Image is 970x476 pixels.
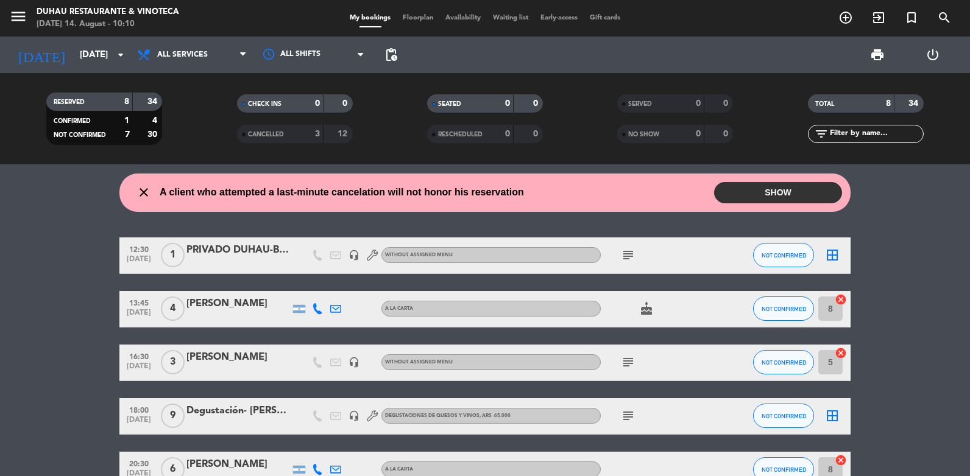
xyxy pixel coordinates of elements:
[480,413,511,418] span: , ARS -65.000
[124,309,154,323] span: [DATE]
[533,130,540,138] strong: 0
[124,362,154,376] span: [DATE]
[814,127,829,141] i: filter_list
[161,350,185,374] span: 3
[534,15,584,21] span: Early-access
[54,99,85,105] span: RESERVED
[815,101,834,107] span: TOTAL
[871,10,886,25] i: exit_to_app
[9,41,74,68] i: [DATE]
[124,402,154,416] span: 18:00
[505,99,510,108] strong: 0
[342,99,350,108] strong: 0
[124,416,154,430] span: [DATE]
[124,349,154,363] span: 16:30
[124,242,154,256] span: 12:30
[385,306,413,311] span: A LA CARTA
[161,243,185,267] span: 1
[124,97,129,106] strong: 8
[621,248,635,262] i: subject
[124,295,154,309] span: 13:45
[54,118,91,124] span: CONFIRMED
[186,296,290,312] div: [PERSON_NAME]
[248,101,281,107] span: CHECK INS
[870,47,885,62] span: print
[248,131,284,138] span: CANCELLED
[125,130,130,139] strong: 7
[136,185,151,200] i: close
[835,293,847,306] i: cancel
[37,6,179,18] div: Duhau Restaurante & Vinoteca
[753,243,814,267] button: NOT CONFIRMED
[385,360,453,365] span: Without assigned menu
[186,242,290,258] div: PRIVADO DUHAU-BQTS
[762,413,806,419] span: NOT CONFIRMED
[905,37,961,73] div: LOG OUT
[157,51,208,59] span: All services
[37,18,179,30] div: [DATE] 14. August - 10:10
[838,10,853,25] i: add_circle_outline
[908,99,921,108] strong: 34
[762,466,806,473] span: NOT CONFIRMED
[186,457,290,472] div: [PERSON_NAME]
[753,350,814,374] button: NOT CONFIRMED
[124,255,154,269] span: [DATE]
[835,347,847,359] i: cancel
[723,99,731,108] strong: 0
[152,116,160,125] strong: 4
[161,404,185,428] span: 9
[113,47,128,62] i: arrow_drop_down
[9,7,27,26] i: menu
[161,296,185,321] span: 4
[124,116,129,125] strong: 1
[315,130,320,138] strong: 3
[147,130,160,139] strong: 30
[349,410,359,421] i: headset_mic
[438,101,461,107] span: SEATED
[886,99,891,108] strong: 8
[753,296,814,321] button: NOT CONFIRMED
[696,99,701,108] strong: 0
[628,101,652,107] span: SERVED
[825,408,840,423] i: border_all
[439,15,487,21] span: Availability
[926,47,940,62] i: power_settings_new
[54,132,106,138] span: NOT CONFIRMED
[487,15,534,21] span: Waiting list
[385,467,413,472] span: A LA CARTA
[584,15,626,21] span: Gift cards
[762,252,806,259] span: NOT CONFIRMED
[835,454,847,466] i: cancel
[723,130,731,138] strong: 0
[186,349,290,365] div: [PERSON_NAME]
[315,99,320,108] strong: 0
[714,182,842,203] button: SHOW
[825,248,840,262] i: border_all
[533,99,540,108] strong: 0
[338,130,350,138] strong: 12
[904,10,919,25] i: turned_in_not
[762,306,806,312] span: NOT CONFIRMED
[628,131,659,138] span: NO SHOW
[385,413,511,418] span: DEGUSTACIONES DE QUESOS Y VINOS
[753,404,814,428] button: NOT CONFIRMED
[762,359,806,366] span: NOT CONFIRMED
[344,15,397,21] span: My bookings
[349,250,359,261] i: headset_mic
[124,456,154,470] span: 20:30
[621,355,635,369] i: subject
[349,357,359,368] i: headset_mic
[9,7,27,30] button: menu
[438,131,483,138] span: RESCHEDULED
[696,130,701,138] strong: 0
[829,127,923,141] input: Filter by name...
[160,184,524,200] span: A client who attempted a last-minute cancelation will not honor his reservation
[397,15,439,21] span: Floorplan
[147,97,160,106] strong: 34
[186,403,290,419] div: Degustación- [PERSON_NAME]
[505,130,510,138] strong: 0
[937,10,952,25] i: search
[639,301,654,316] i: cake
[385,253,453,257] span: Without assigned menu
[384,47,398,62] span: pending_actions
